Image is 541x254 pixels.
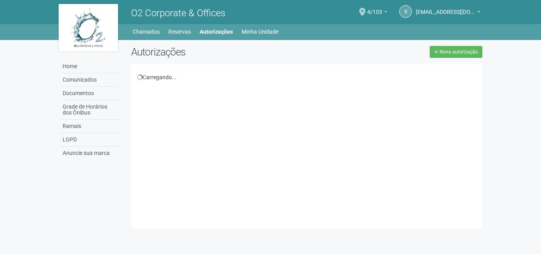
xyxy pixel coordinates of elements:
[61,100,119,120] a: Grade de Horários dos Ônibus
[61,120,119,133] a: Ramais
[200,26,233,37] a: Autorizações
[61,73,119,87] a: Comunicados
[440,49,478,55] span: Nova autorização
[367,10,387,16] a: 4/103
[399,5,412,18] a: r
[242,26,278,37] a: Minha Unidade
[168,26,191,37] a: Reservas
[416,10,480,16] a: [EMAIL_ADDRESS][DOMAIN_NAME]
[367,1,382,15] span: 4/103
[131,8,225,19] span: O2 Corporate & Offices
[61,60,119,73] a: Home
[59,4,118,52] img: logo.jpg
[416,1,475,15] span: riodejaneiro.o2corporate@regus.com
[131,46,301,58] h2: Autorizações
[61,147,119,160] a: Anuncie sua marca
[61,87,119,100] a: Documentos
[133,26,160,37] a: Chamados
[430,46,482,58] a: Nova autorização
[137,74,476,81] div: Carregando...
[61,133,119,147] a: LGPD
